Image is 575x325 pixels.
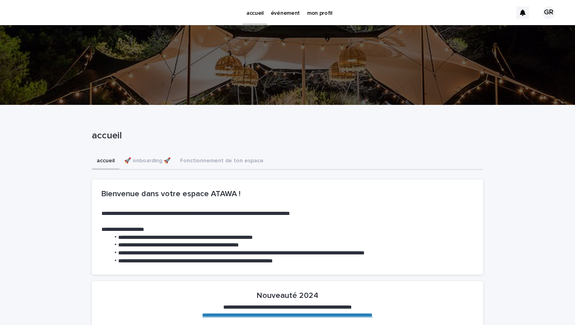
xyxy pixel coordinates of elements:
[101,189,474,199] h2: Bienvenue dans votre espace ATAWA !
[92,130,480,142] p: accueil
[175,153,268,170] button: Fonctionnement de ton espace
[119,153,175,170] button: 🚀 onboarding 🚀
[16,5,93,21] img: Ls34BcGeRexTGTNfXpUC
[92,153,119,170] button: accueil
[257,291,318,300] h2: Nouveauté 2024
[542,6,555,19] div: GR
